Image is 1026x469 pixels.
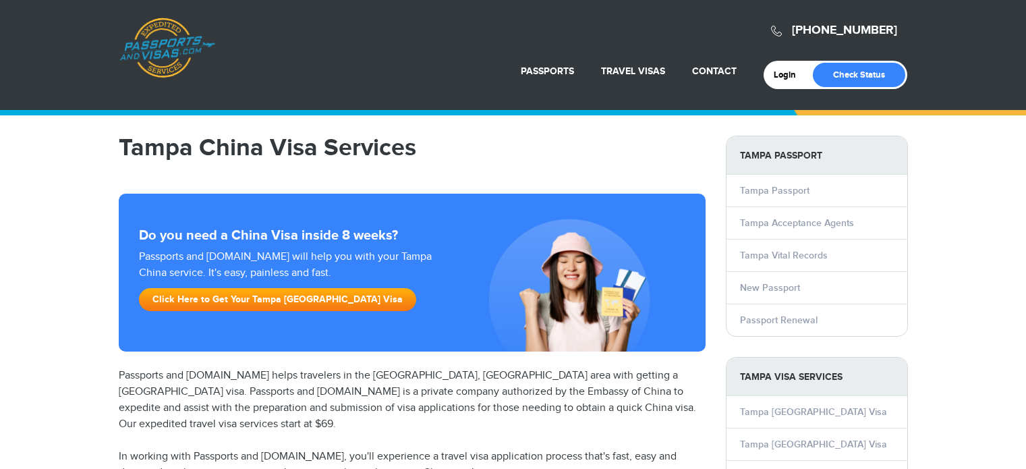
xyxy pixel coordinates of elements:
[134,249,459,318] div: Passports and [DOMAIN_NAME] will help you with your Tampa China service. It's easy, painless and ...
[740,217,854,229] a: Tampa Acceptance Agents
[521,65,574,77] a: Passports
[774,70,805,80] a: Login
[740,406,887,418] a: Tampa [GEOGRAPHIC_DATA] Visa
[792,23,897,38] a: [PHONE_NUMBER]
[119,136,706,160] h1: Tampa China Visa Services
[119,18,215,78] a: Passports & [DOMAIN_NAME]
[119,368,706,433] p: Passports and [DOMAIN_NAME] helps travelers in the [GEOGRAPHIC_DATA], [GEOGRAPHIC_DATA] area with...
[139,227,685,244] strong: Do you need a China Visa inside 8 weeks?
[740,185,809,196] a: Tampa Passport
[139,288,416,311] a: Click Here to Get Your Tampa [GEOGRAPHIC_DATA] Visa
[740,439,887,450] a: Tampa [GEOGRAPHIC_DATA] Visa
[726,136,907,175] strong: Tampa Passport
[740,282,800,294] a: New Passport
[726,358,907,396] strong: Tampa Visa Services
[813,63,905,87] a: Check Status
[692,65,737,77] a: Contact
[740,250,828,261] a: Tampa Vital Records
[601,65,665,77] a: Travel Visas
[740,314,818,326] a: Passport Renewal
